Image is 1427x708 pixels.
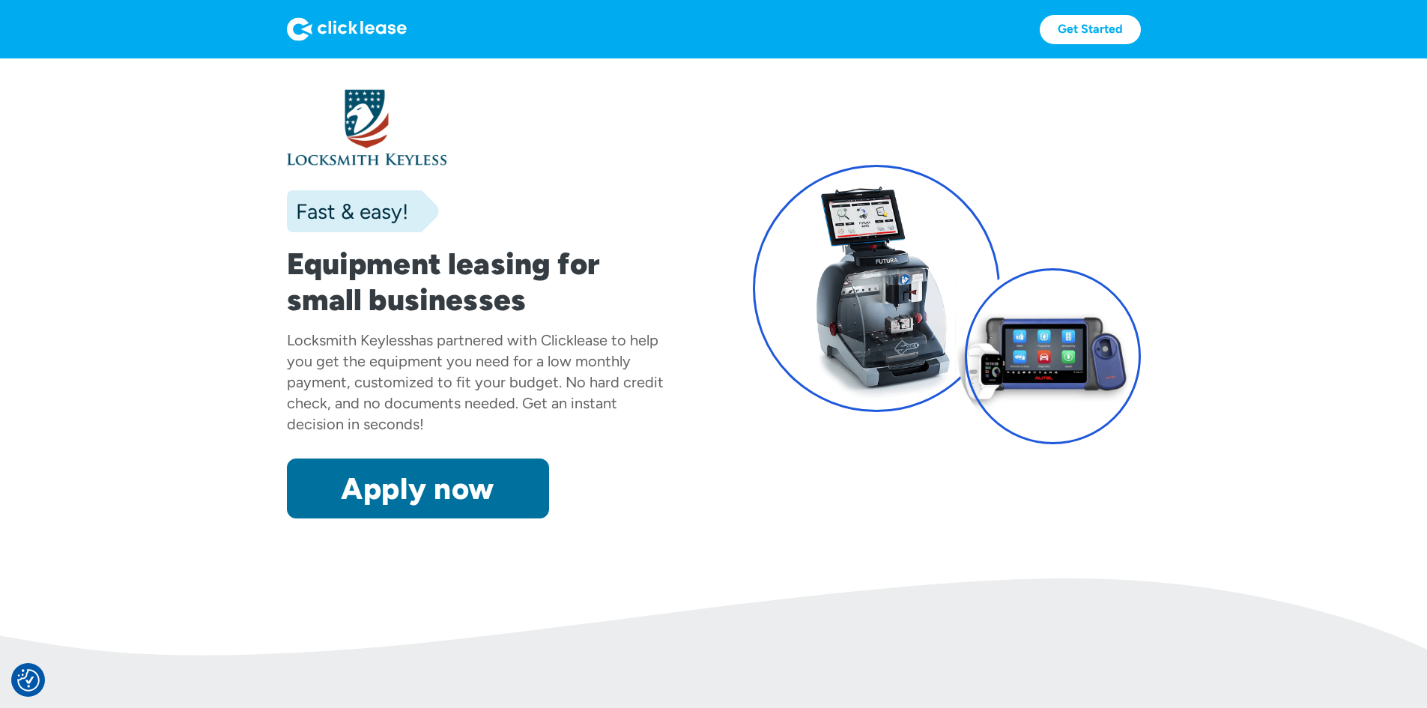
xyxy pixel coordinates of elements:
[287,246,675,318] h1: Equipment leasing for small businesses
[17,669,40,692] button: Consent Preferences
[287,459,549,518] a: Apply now
[17,669,40,692] img: Revisit consent button
[287,331,410,349] div: Locksmith Keyless
[287,196,408,226] div: Fast & easy!
[287,17,407,41] img: Logo
[1040,15,1141,44] a: Get Started
[287,331,664,433] div: has partnered with Clicklease to help you get the equipment you need for a low monthly payment, c...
